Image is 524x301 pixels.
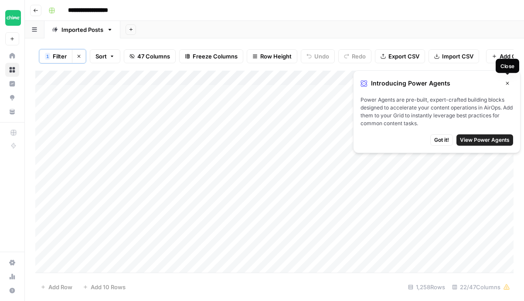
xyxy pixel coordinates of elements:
[301,49,335,63] button: Undo
[405,280,449,294] div: 1,258 Rows
[361,96,513,127] span: Power Agents are pre-built, expert-crafted building blocks designed to accelerate your content op...
[179,49,243,63] button: Freeze Columns
[500,62,514,70] div: Close
[5,49,19,63] a: Home
[442,52,473,61] span: Import CSV
[456,134,513,146] button: View Power Agents
[434,136,449,144] span: Got it!
[5,284,19,298] button: Help + Support
[460,136,510,144] span: View Power Agents
[61,25,103,34] div: Imported Posts
[193,52,238,61] span: Freeze Columns
[39,49,72,63] button: 1Filter
[5,256,19,270] a: Settings
[53,52,67,61] span: Filter
[124,49,176,63] button: 47 Columns
[352,52,366,61] span: Redo
[375,49,425,63] button: Export CSV
[95,52,107,61] span: Sort
[45,53,50,60] div: 1
[5,270,19,284] a: Usage
[5,10,21,26] img: Chime Logo
[430,134,453,146] button: Got it!
[5,77,19,91] a: Insights
[5,91,19,105] a: Opportunities
[90,49,120,63] button: Sort
[449,280,514,294] div: 22/47 Columns
[137,52,170,61] span: 47 Columns
[247,49,297,63] button: Row Height
[388,52,419,61] span: Export CSV
[338,49,371,63] button: Redo
[35,280,78,294] button: Add Row
[5,7,19,29] button: Workspace: Chime
[429,49,479,63] button: Import CSV
[5,105,19,119] a: Your Data
[91,283,126,291] span: Add 10 Rows
[48,283,72,291] span: Add Row
[78,280,131,294] button: Add 10 Rows
[260,52,292,61] span: Row Height
[361,78,513,89] div: Introducing Power Agents
[314,52,329,61] span: Undo
[5,63,19,77] a: Browse
[44,21,120,38] a: Imported Posts
[46,53,49,60] span: 1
